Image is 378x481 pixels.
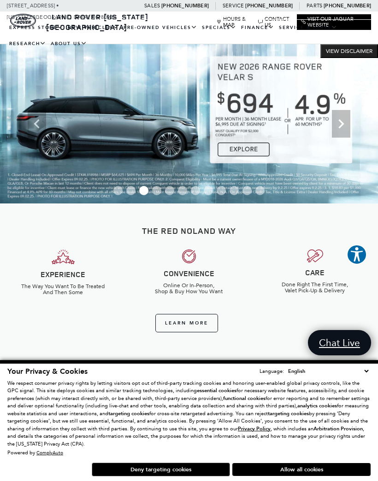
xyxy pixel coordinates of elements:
[36,450,63,456] a: ComplyAuto
[347,244,367,265] button: Explore your accessibility options
[92,463,230,476] button: Deny targeting cookies
[204,186,213,195] span: Go to slide 8
[314,336,365,349] span: Chat Live
[7,36,48,52] a: Research
[197,387,236,394] strong: essential cookies
[259,282,371,294] h6: Done Right The First Time, Valet Pick-Up & Delivery
[161,2,209,9] a: [PHONE_NUMBER]
[200,20,239,36] a: Specials
[347,244,367,267] aside: Accessibility Help Desk
[217,16,254,28] a: Hours & Map
[242,186,252,195] span: Go to slide 11
[133,283,245,295] h6: Online Or In-Person, Shop & Buy How You Want
[268,410,309,417] strong: targeting cookies
[238,425,271,432] u: Privacy Policy
[332,110,350,138] div: Next
[232,463,371,476] button: Allow all cookies
[217,186,226,195] span: Go to slide 9
[10,14,36,28] a: land-rover
[324,2,371,9] a: [PHONE_NUMBER]
[121,20,200,36] a: Pre-Owned Vehicles
[155,314,218,332] a: Learn More
[46,12,148,32] a: Land Rover [US_STATE][GEOGRAPHIC_DATA]
[178,186,187,195] span: Go to slide 6
[223,395,266,402] strong: functional cookies
[305,267,325,278] strong: CARE
[230,186,239,195] span: Go to slide 10
[260,369,284,374] div: Language:
[191,186,200,195] span: Go to slide 7
[65,20,121,36] a: New Vehicles
[297,402,337,409] strong: analytics cookies
[28,110,46,138] div: Previous
[7,3,115,20] a: [STREET_ADDRESS] • [US_STATE][GEOGRAPHIC_DATA], CO 80905
[164,268,214,278] strong: CONVENIENCE
[255,186,265,195] span: Go to slide 12
[10,14,36,28] img: Land Rover
[165,186,174,195] span: Go to slide 5
[7,380,371,448] p: We respect consumer privacy rights by letting visitors opt out of third-party tracking cookies an...
[258,16,292,28] a: Contact Us
[286,367,371,376] select: Language Select
[308,330,371,355] a: Chat Live
[152,186,161,195] span: Go to slide 4
[7,20,65,36] a: EXPRESS STORE
[7,20,371,52] nav: Main Navigation
[41,269,85,279] strong: EXPERIENCE
[48,36,89,52] a: About Us
[7,450,63,456] div: Powered by
[126,186,136,195] span: Go to slide 2
[7,226,371,236] h2: The Red Noland Way
[245,2,293,9] a: [PHONE_NUMBER]
[108,410,149,417] strong: targeting cookies
[139,186,148,195] span: Go to slide 3
[7,284,119,296] h6: The Way You Want To Be Treated And Then Some
[301,16,367,28] a: Visit Our Jaguar Website
[313,425,363,432] strong: Arbitration Provision
[239,20,277,36] a: Finance
[277,20,340,36] a: Service & Parts
[7,366,88,377] span: Your Privacy & Cookies
[113,186,123,195] span: Go to slide 1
